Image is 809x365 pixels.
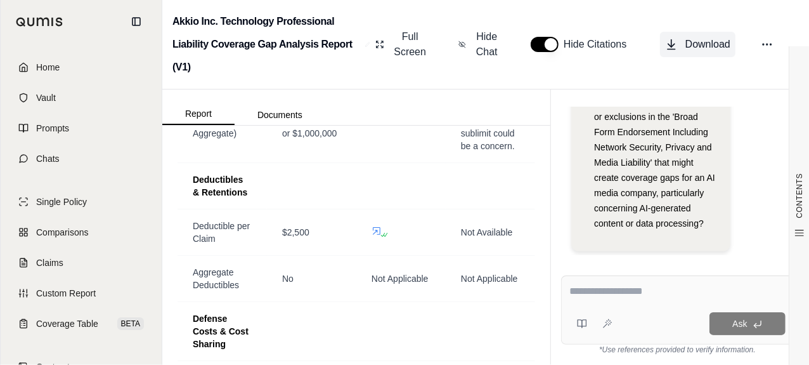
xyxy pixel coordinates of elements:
[282,274,294,284] span: No
[193,221,250,244] span: Deductible per Claim
[709,312,786,335] button: Ask
[372,274,429,284] span: Not Applicable
[685,37,730,52] span: Download
[561,345,794,355] div: *Use references provided to verify information.
[117,317,144,330] span: BETA
[8,84,154,112] a: Vault
[8,218,154,246] a: Comparisons
[162,103,235,125] button: Report
[36,317,98,330] span: Coverage Table
[193,267,239,290] span: Aggregate Deductibles
[8,114,154,142] a: Prompts
[16,17,63,27] img: Qumis Logo
[36,91,56,104] span: Vault
[8,53,154,81] a: Home
[660,32,735,57] button: Download
[594,96,719,229] span: What are the specific limitations or exclusions in the 'Broad Form Endorsement Including Network ...
[564,37,635,52] span: Hide Citations
[732,319,747,329] span: Ask
[8,310,154,338] a: Coverage TableBETA
[461,227,512,237] span: Not Available
[8,249,154,277] a: Claims
[126,11,146,32] button: Collapse sidebar
[172,10,360,79] h2: Akkio Inc. Technology Professional Liability Coverage Gap Analysis Report (V1)
[392,29,428,60] span: Full Screen
[36,122,69,135] span: Prompts
[8,145,154,173] a: Chats
[370,24,433,65] button: Full Screen
[453,24,505,65] button: Hide Chat
[193,175,247,197] span: Deductibles & Retentions
[474,29,500,60] span: Hide Chat
[235,105,325,125] button: Documents
[36,256,63,269] span: Claims
[36,226,88,239] span: Comparisons
[36,196,87,208] span: Single Policy
[794,173,805,218] span: CONTENTS
[461,274,518,284] span: Not Applicable
[8,279,154,307] a: Custom Report
[36,61,60,74] span: Home
[282,227,309,237] span: $2,500
[193,314,249,349] span: Defense Costs & Cost Sharing
[36,287,96,300] span: Custom Report
[8,188,154,216] a: Single Policy
[36,152,60,165] span: Chats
